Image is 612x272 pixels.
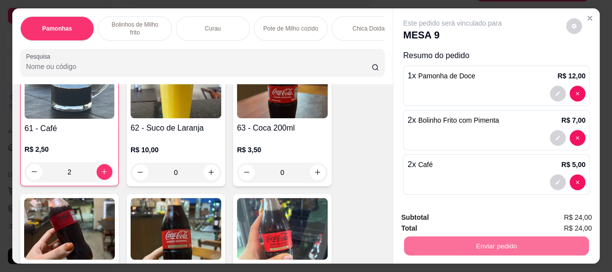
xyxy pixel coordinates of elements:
button: increase-product-quantity [97,164,112,180]
button: decrease-product-quantity [239,165,255,180]
h4: 62 - Suco de Laranja [131,122,221,134]
p: Pamonhas [42,25,72,33]
button: decrease-product-quantity [570,86,585,102]
img: product-image [24,198,115,260]
button: decrease-product-quantity [566,18,582,34]
img: product-image [131,198,221,260]
button: decrease-product-quantity [570,130,585,146]
button: decrease-product-quantity [133,165,148,180]
p: Pote de Milho cozido [263,25,318,33]
p: R$ 7,00 [561,115,585,125]
button: decrease-product-quantity [550,86,566,102]
p: R$ 3,50 [237,145,328,155]
p: Chica Doida [352,25,384,33]
span: Bolinho Frito com Pimenta [418,116,499,124]
img: product-image [237,57,328,118]
p: R$ 12,00 [557,71,585,81]
span: Pamonha de Doce [418,72,476,80]
p: R$ 10,00 [131,145,221,155]
button: increase-product-quantity [310,165,326,180]
button: increase-product-quantity [204,165,219,180]
img: product-image [131,57,221,118]
button: Close [582,10,598,26]
label: Pesquisa [26,52,54,61]
p: 2 x [408,159,433,170]
p: Este pedido será vinculado para [403,18,502,28]
p: Bolinhos de Milho frito [106,21,164,36]
p: MESA 9 [403,28,502,42]
img: product-image [25,57,114,119]
img: product-image [237,198,328,260]
h4: 63 - Coca 200ml [237,122,328,134]
span: Café [418,161,433,169]
p: 2 x [408,114,499,126]
p: 1 x [408,70,475,82]
p: Resumo do pedido [403,50,590,62]
p: R$ 2,50 [25,144,114,154]
h4: 61 - Café [25,123,114,135]
button: decrease-product-quantity [27,164,42,180]
p: Curau [205,25,221,33]
button: Enviar pedido [404,237,589,256]
input: Pesquisa [26,62,372,71]
button: decrease-product-quantity [550,130,566,146]
p: R$ 5,00 [561,160,585,170]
